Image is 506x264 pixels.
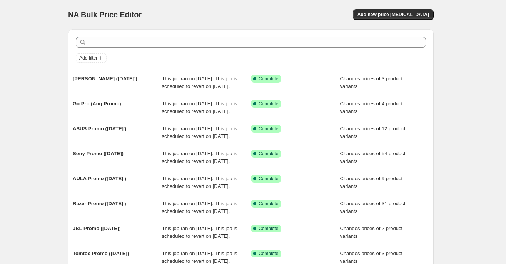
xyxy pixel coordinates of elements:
[259,226,278,232] span: Complete
[162,101,237,114] span: This job ran on [DATE]. This job is scheduled to revert on [DATE].
[73,101,121,106] span: Go Pro (Aug Promo)
[162,76,237,89] span: This job ran on [DATE]. This job is scheduled to revert on [DATE].
[79,55,97,61] span: Add filter
[259,176,278,182] span: Complete
[340,201,406,214] span: Changes prices of 31 product variants
[73,226,120,231] span: JBL Promo ([DATE])
[68,10,142,19] span: NA Bulk Price Editor
[340,251,403,264] span: Changes prices of 3 product variants
[357,12,429,18] span: Add new price [MEDICAL_DATA]
[340,176,403,189] span: Changes prices of 9 product variants
[340,101,403,114] span: Changes prices of 4 product variants
[340,76,403,89] span: Changes prices of 3 product variants
[259,101,278,107] span: Complete
[340,226,403,239] span: Changes prices of 2 product variants
[162,126,237,139] span: This job ran on [DATE]. This job is scheduled to revert on [DATE].
[162,151,237,164] span: This job ran on [DATE]. This job is scheduled to revert on [DATE].
[162,251,237,264] span: This job ran on [DATE]. This job is scheduled to revert on [DATE].
[162,176,237,189] span: This job ran on [DATE]. This job is scheduled to revert on [DATE].
[353,9,434,20] button: Add new price [MEDICAL_DATA]
[73,76,137,81] span: [PERSON_NAME] ([DATE]')
[73,176,126,181] span: AULA Promo ([DATE]')
[162,226,237,239] span: This job ran on [DATE]. This job is scheduled to revert on [DATE].
[162,201,237,214] span: This job ran on [DATE]. This job is scheduled to revert on [DATE].
[73,251,129,256] span: Tomtoc Promo ([DATE])
[76,53,107,63] button: Add filter
[259,251,278,257] span: Complete
[259,201,278,207] span: Complete
[73,201,126,206] span: Razer Promo ([DATE]')
[259,151,278,157] span: Complete
[259,126,278,132] span: Complete
[73,126,126,131] span: ASUS Promo ([DATE]')
[259,76,278,82] span: Complete
[73,151,124,156] span: Sony Promo ([DATE])
[340,126,406,139] span: Changes prices of 12 product variants
[340,151,406,164] span: Changes prices of 54 product variants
